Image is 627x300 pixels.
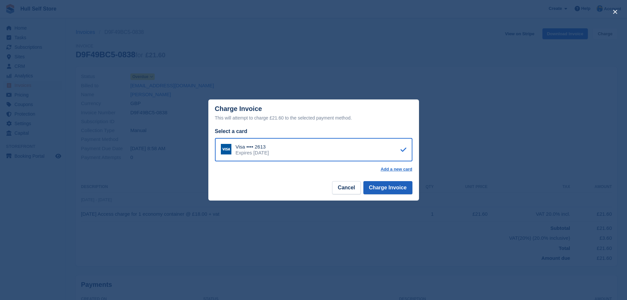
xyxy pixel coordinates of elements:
button: close [610,7,620,17]
div: This will attempt to charge £21.60 to the selected payment method. [215,114,412,122]
div: Charge Invoice [215,105,412,122]
button: Cancel [332,181,360,194]
div: Visa •••• 2613 [236,144,269,150]
a: Add a new card [380,167,412,172]
div: Expires [DATE] [236,150,269,156]
button: Charge Invoice [363,181,412,194]
div: Select a card [215,127,412,135]
img: Visa Logo [221,144,231,154]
